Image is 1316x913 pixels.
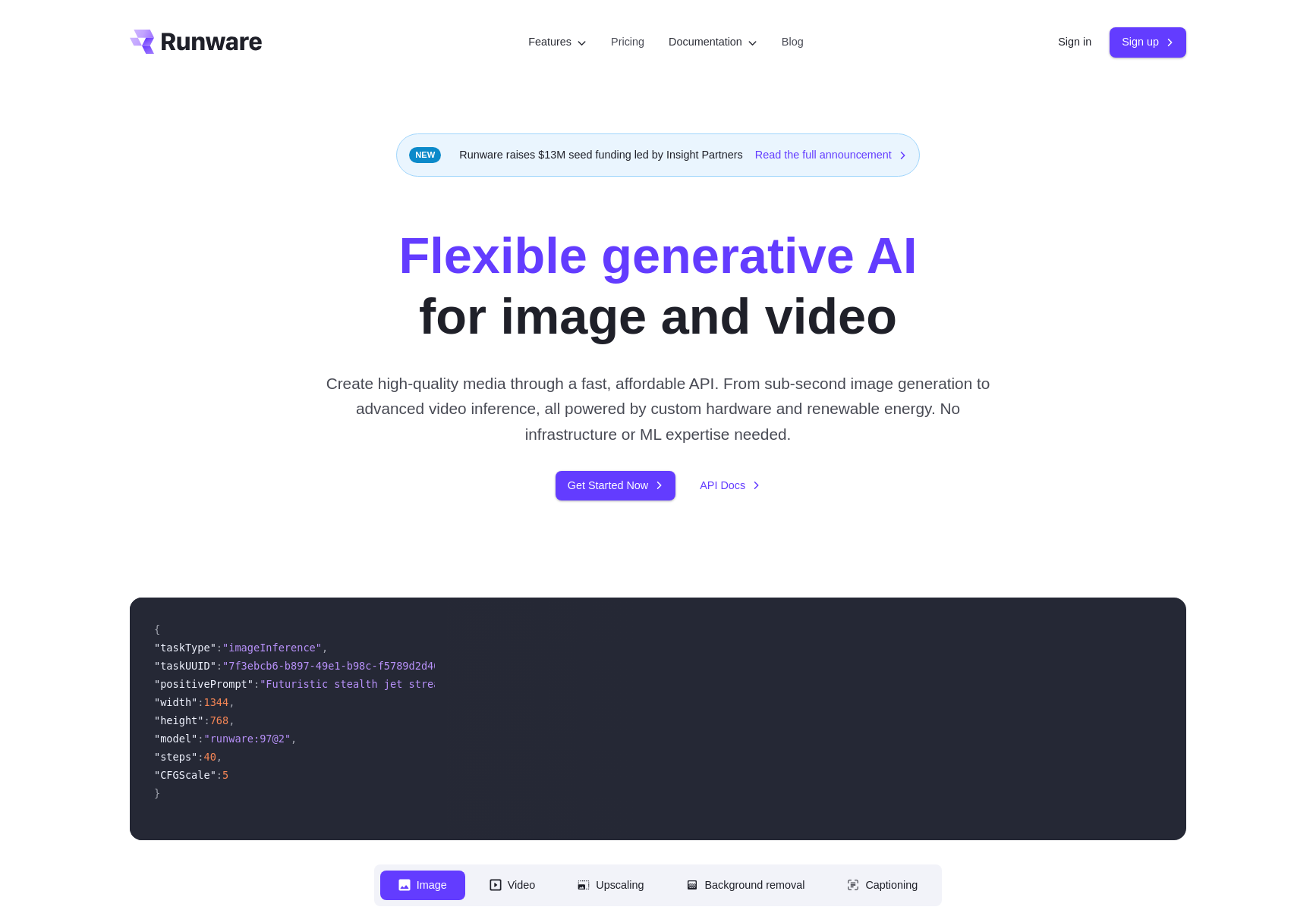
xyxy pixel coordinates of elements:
span: : [203,714,209,726]
span: "7f3ebcb6-b897-49e1-b98c-f5789d2d40d7" [222,660,458,672]
span: "width" [154,696,197,708]
p: Create high-quality media through a fast, affordable API. From sub-second image generation to adv... [320,371,996,447]
span: : [216,660,222,672]
a: Blog [782,33,804,51]
span: "taskUUID" [154,660,216,672]
a: Pricing [611,33,644,51]
span: , [228,714,235,726]
a: API Docs [700,477,760,494]
span: "CFGScale" [154,769,216,781]
span: "Futuristic stealth jet streaking through a neon-lit cityscape with glowing purple exhaust" [260,678,825,690]
a: Sign up [1110,27,1186,57]
button: Upscaling [559,871,662,900]
span: "model" [154,733,197,745]
span: "taskType" [154,642,216,654]
span: "imageInference" [222,642,322,654]
h1: for image and video [398,225,917,347]
a: Go to / [130,30,262,54]
a: Get Started Now [556,471,675,500]
button: Background removal [668,871,823,900]
span: , [228,696,235,708]
div: Runware raises $13M seed funding led by Insight Partners [396,133,920,177]
span: : [216,769,222,781]
button: Captioning [829,871,936,900]
label: Features [528,33,587,51]
span: { [154,623,160,635]
a: Sign in [1058,33,1091,51]
span: "steps" [154,751,197,763]
span: , [322,642,328,654]
span: } [154,787,160,799]
span: 40 [203,751,216,763]
span: : [197,733,203,745]
span: 5 [222,769,228,781]
span: : [197,751,203,763]
button: Video [471,871,554,900]
span: : [216,642,222,654]
span: "height" [154,714,203,726]
span: : [197,696,203,708]
button: Image [380,871,465,900]
span: , [216,751,222,763]
span: 768 [210,714,229,726]
span: "runware:97@2" [203,733,291,745]
span: "positivePrompt" [154,678,253,690]
label: Documentation [669,33,757,51]
strong: Flexible generative AI [398,227,917,284]
a: Read the full announcement [755,146,907,164]
span: , [291,733,297,745]
span: 1344 [203,696,228,708]
span: : [253,678,260,690]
